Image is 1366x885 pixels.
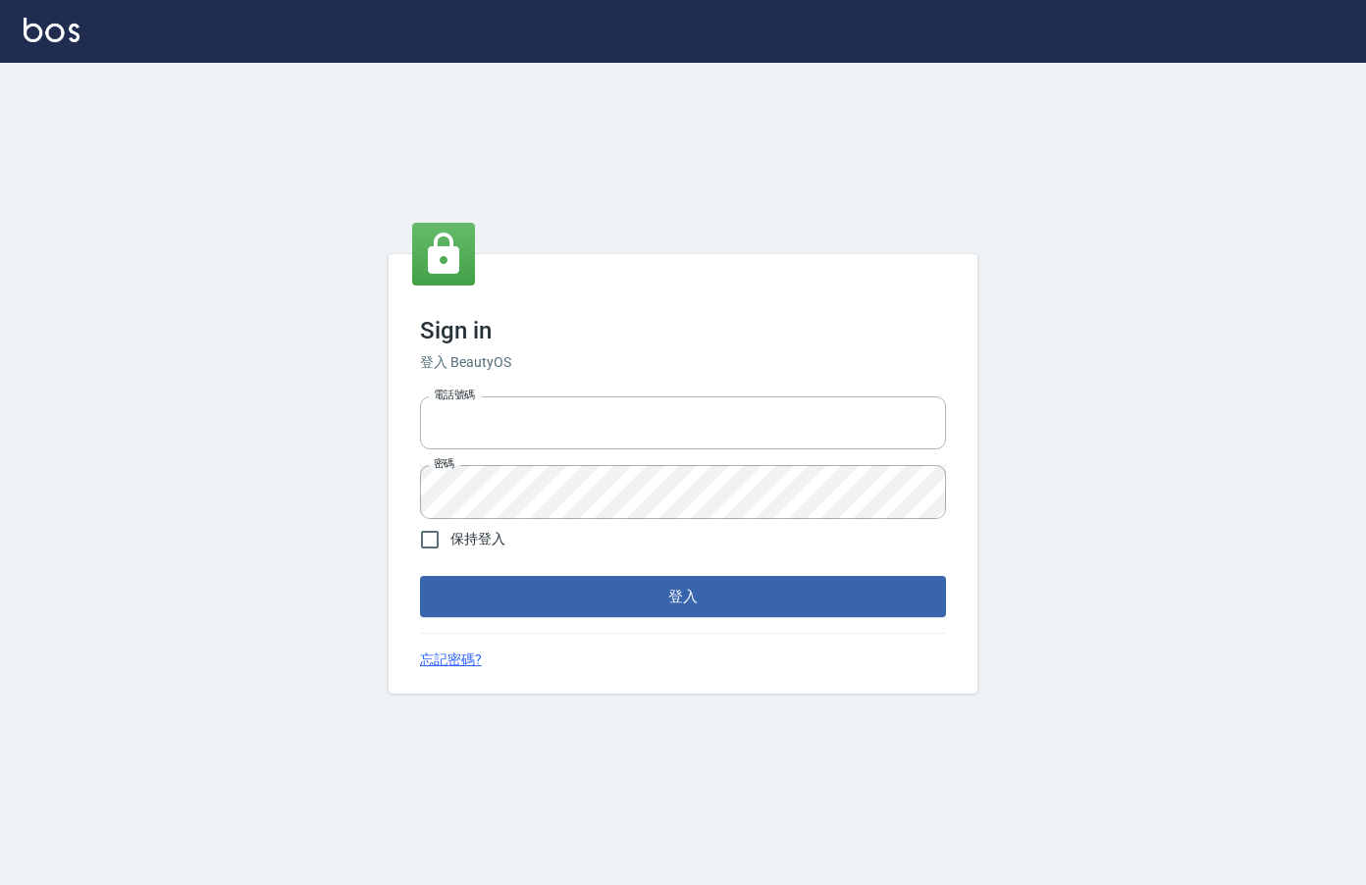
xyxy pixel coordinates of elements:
[450,529,505,549] span: 保持登入
[420,576,946,617] button: 登入
[420,352,946,373] h6: 登入 BeautyOS
[420,317,946,344] h3: Sign in
[420,650,482,670] a: 忘記密碼?
[434,456,454,471] label: 密碼
[434,388,475,402] label: 電話號碼
[24,18,79,42] img: Logo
